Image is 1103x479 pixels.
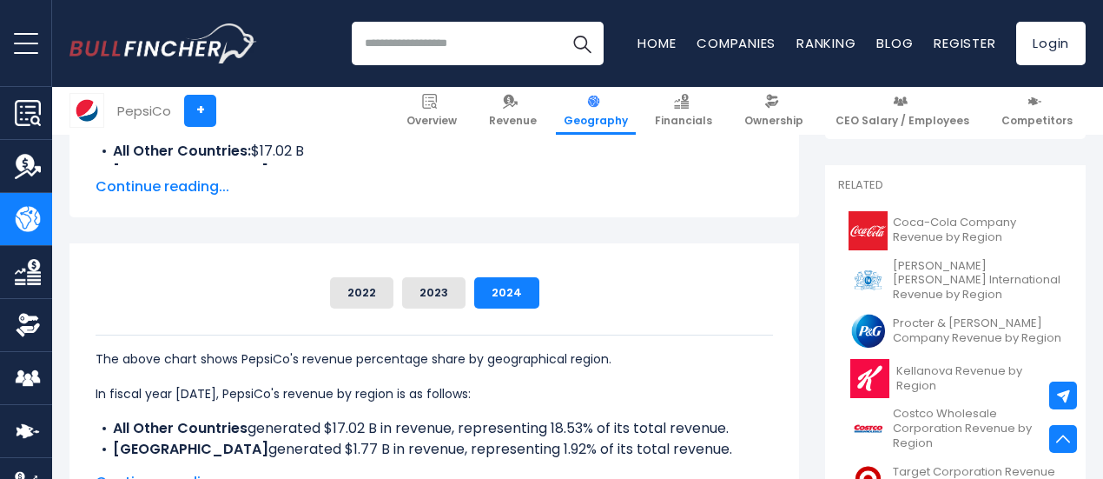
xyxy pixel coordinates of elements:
a: Coca-Cola Company Revenue by Region [838,207,1073,255]
p: The above chart shows PepsiCo's revenue percentage share by geographical region. [96,349,773,369]
a: + [184,95,216,127]
b: All Other Countries [113,418,248,438]
button: 2023 [402,277,466,309]
a: Competitors [994,87,1080,135]
span: Overview [406,114,457,128]
span: Procter & [PERSON_NAME] Company Revenue by Region [893,316,1062,346]
p: Related [838,178,1073,193]
span: Coca-Cola Company Revenue by Region [893,216,1062,245]
a: Go to homepage [69,23,256,63]
span: CEO Salary / Employees [836,114,969,128]
a: Revenue [481,87,545,135]
img: KO logo [849,211,888,250]
a: Kellanova Revenue by Region [838,355,1073,402]
span: Continue reading... [96,176,773,197]
li: $1.77 B [96,162,773,183]
a: Ranking [796,34,855,52]
span: Competitors [1001,114,1073,128]
img: Bullfincher logo [69,23,257,63]
div: PepsiCo [117,101,171,121]
li: $17.02 B [96,141,773,162]
button: Search [560,22,604,65]
b: [GEOGRAPHIC_DATA]: [113,162,272,182]
img: COST logo [849,409,888,449]
b: All Other Countries: [113,141,251,161]
a: Procter & [PERSON_NAME] Company Revenue by Region [838,307,1073,355]
span: Revenue [489,114,537,128]
a: Companies [697,34,776,52]
span: Costco Wholesale Corporation Revenue by Region [893,407,1062,451]
a: Ownership [736,87,811,135]
a: [PERSON_NAME] [PERSON_NAME] International Revenue by Region [838,255,1073,308]
img: PG logo [849,311,888,350]
button: 2024 [474,277,539,309]
a: Geography [556,87,636,135]
button: 2022 [330,277,393,309]
span: Financials [655,114,712,128]
a: Register [934,34,995,52]
img: PM logo [849,261,888,300]
a: Home [637,34,676,52]
img: PEP logo [70,94,103,127]
a: Blog [876,34,913,52]
span: Kellanova Revenue by Region [896,364,1062,394]
b: [GEOGRAPHIC_DATA] [113,439,268,459]
a: Overview [399,87,465,135]
span: [PERSON_NAME] [PERSON_NAME] International Revenue by Region [893,259,1062,303]
span: Ownership [744,114,803,128]
img: Ownership [15,312,41,338]
p: In fiscal year [DATE], PepsiCo's revenue by region is as follows: [96,383,773,404]
li: generated $1.77 B in revenue, representing 1.92% of its total revenue. [96,439,773,460]
a: Costco Wholesale Corporation Revenue by Region [838,402,1073,456]
a: Login [1016,22,1086,65]
span: Geography [564,114,628,128]
li: generated $17.02 B in revenue, representing 18.53% of its total revenue. [96,418,773,439]
a: CEO Salary / Employees [828,87,977,135]
a: Financials [647,87,720,135]
img: K logo [849,359,891,398]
